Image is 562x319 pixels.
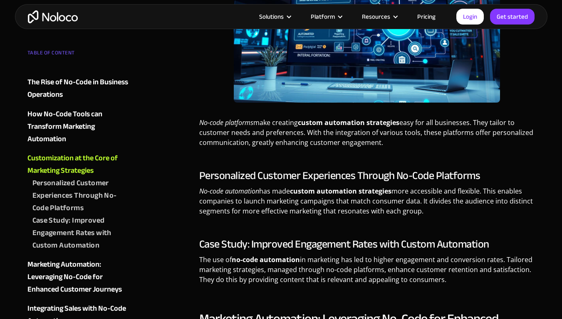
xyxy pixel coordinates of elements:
[27,152,128,177] a: Customization at the Core of Marketing Strategies
[27,47,128,63] div: TABLE OF CONTENT
[199,118,253,127] em: No-code platforms
[249,11,300,22] div: Solutions
[199,118,535,154] p: make creating easy for all businesses. They tailor to customer needs and preferences. With the in...
[456,9,484,25] a: Login
[290,186,391,196] strong: custom automation strategies
[300,11,352,22] div: Platform
[199,169,535,182] h3: Personalized Customer Experiences Through No-Code Platforms
[362,11,390,22] div: Resources
[490,9,535,25] a: Get started
[27,258,128,296] a: Marketing Automation: Leveraging No-Code for Enhanced Customer Journeys
[199,186,535,222] p: has made more accessible and flexible. This enables companies to launch marketing campaigns that ...
[311,11,335,22] div: Platform
[32,214,128,252] a: Case Study: Improved Engagement Rates with Custom Automation
[27,76,128,101] a: The Rise of No-Code in Business Operations
[407,11,446,22] a: Pricing
[352,11,407,22] div: Resources
[259,11,284,22] div: Solutions
[199,255,535,291] p: The use of in marketing has led to higher engagement and conversion rates. Tailored marketing str...
[32,177,128,214] a: Personalized Customer Experiences Through No-Code Platforms
[28,10,78,23] a: home
[298,118,399,127] strong: custom automation strategies
[199,238,535,250] h3: Case Study: Improved Engagement Rates with Custom Automation
[232,255,300,264] strong: no-code automation
[27,108,128,145] a: How No-Code Tools can Transform Marketing Automation
[199,186,259,196] em: No-code automation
